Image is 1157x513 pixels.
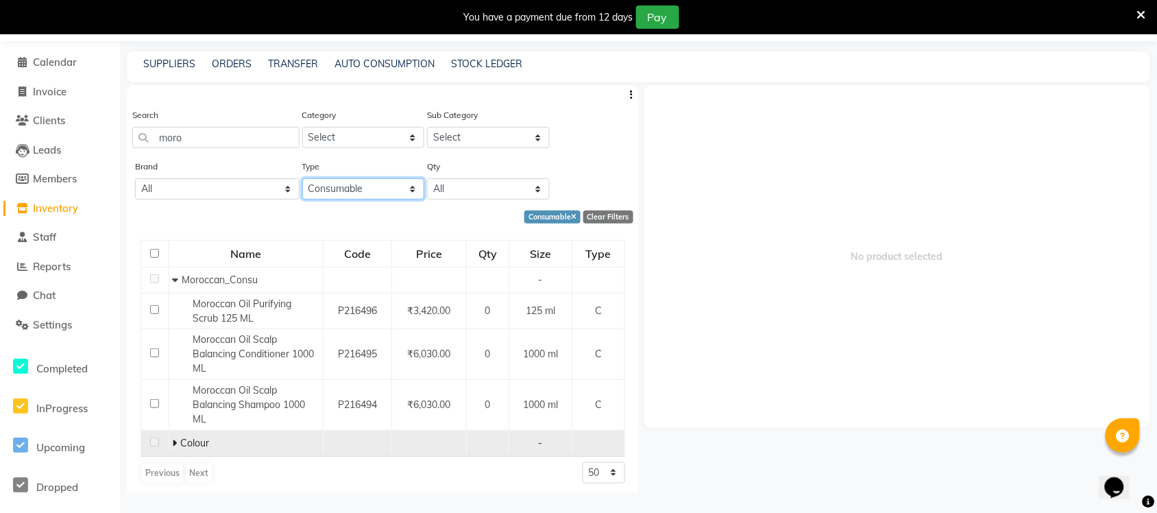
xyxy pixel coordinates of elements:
a: Calendar [3,55,117,71]
span: Invoice [33,85,66,98]
a: AUTO CONSUMPTION [334,58,435,70]
div: You have a payment due from 12 days [464,10,633,25]
span: C [595,398,602,411]
span: Moroccan Oil Scalp Balancing Conditioner 1000 ML [193,333,315,374]
div: Type [573,241,623,266]
span: ₹6,030.00 [407,348,450,360]
span: InProgress [36,402,88,415]
span: No product selected [644,85,1151,428]
span: 0 [485,348,490,360]
a: TRANSFER [268,58,318,70]
a: Reports [3,259,117,275]
span: Staff [33,230,56,243]
div: Clear Filters [583,211,633,224]
span: Expand Row [173,437,181,449]
span: C [595,305,602,317]
iframe: chat widget [1099,458,1143,499]
a: Settings [3,318,117,333]
span: Reports [33,260,71,273]
span: Dropped [36,481,78,494]
label: Brand [135,160,158,173]
span: C [595,348,602,360]
span: ₹6,030.00 [407,398,450,411]
span: Completed [36,362,88,375]
a: ORDERS [212,58,252,70]
a: Members [3,171,117,187]
a: Leads [3,143,117,158]
span: P216495 [338,348,377,360]
span: P216496 [338,305,377,317]
span: 0 [485,305,490,317]
span: Clients [33,114,65,127]
span: 0 [485,398,490,411]
span: Leads [33,143,61,156]
a: Staff [3,230,117,246]
div: Qty [467,241,508,266]
input: Search by product name or code [132,127,300,148]
label: Search [132,109,158,121]
a: SUPPLIERS [143,58,195,70]
span: Upcoming [36,441,85,454]
span: Settings [33,318,72,331]
span: 1000 ml [523,398,558,411]
div: Price [393,241,465,266]
label: Category [302,109,337,121]
span: Chat [33,289,56,302]
label: Sub Category [427,109,478,121]
div: Consumable [524,211,581,224]
span: P216494 [338,398,377,411]
div: Size [510,241,571,266]
span: Colour [181,437,210,449]
a: STOCK LEDGER [451,58,522,70]
span: 1000 ml [523,348,558,360]
label: Type [302,160,320,173]
a: Clients [3,113,117,129]
a: Inventory [3,201,117,217]
div: Code [324,241,391,266]
span: 125 ml [526,305,555,317]
span: Calendar [33,56,77,69]
span: ₹3,420.00 [407,305,450,317]
a: Invoice [3,84,117,100]
label: Qty [427,160,440,173]
span: Inventory [33,202,78,215]
span: Moroccan Oil Scalp Balancing Shampoo 1000 ML [193,384,306,425]
div: Name [170,241,322,266]
a: Chat [3,288,117,304]
span: Moroccan_Consu [182,274,258,286]
span: Members [33,172,77,185]
span: - [539,274,543,286]
span: - [539,437,543,449]
span: Moroccan Oil Purifying Scrub 125 ML [193,298,292,324]
span: Collapse Row [173,274,182,286]
button: Pay [636,5,679,29]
